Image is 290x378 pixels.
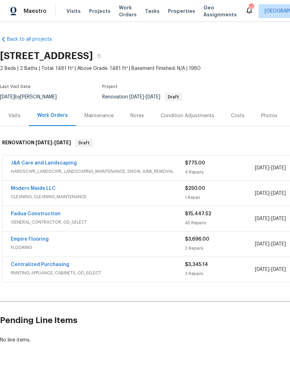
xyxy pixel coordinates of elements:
[11,193,185,200] span: CLEANING, CLEANING_MAINTENANCE
[255,266,286,273] span: -
[24,8,47,15] span: Maestro
[11,219,185,226] span: GENERAL_CONTRACTOR, OD_SELECT
[271,191,286,196] span: [DATE]
[37,112,68,119] div: Work Orders
[11,211,61,216] a: Padua Construction
[11,270,185,276] span: PAINTING, APPLIANCE, CABINETS, OD_SELECT
[185,186,205,191] span: $250.00
[102,85,118,89] span: Project
[255,166,269,170] span: [DATE]
[130,112,144,119] div: Notes
[84,112,114,119] div: Maintenance
[11,244,185,251] span: FLOORING
[129,95,160,99] span: -
[35,140,52,145] span: [DATE]
[255,164,286,171] span: -
[255,267,269,272] span: [DATE]
[203,4,237,18] span: Geo Assignments
[165,95,182,99] span: Draft
[255,190,286,197] span: -
[119,4,137,18] span: Work Orders
[54,140,71,145] span: [DATE]
[185,169,255,176] div: 4 Repairs
[76,139,92,146] span: Draft
[185,161,205,166] span: $775.00
[185,211,211,216] span: $15,447.52
[11,161,77,166] a: J&A Care and Landscaping
[249,4,253,11] div: 52
[255,191,269,196] span: [DATE]
[145,9,160,14] span: Tasks
[271,216,286,221] span: [DATE]
[231,112,244,119] div: Costs
[2,139,71,147] h6: RENOVATION
[271,267,286,272] span: [DATE]
[185,237,209,242] span: $3,696.00
[93,50,105,62] button: Copy Address
[271,166,286,170] span: [DATE]
[255,216,269,221] span: [DATE]
[102,95,183,99] span: Renovation
[146,95,160,99] span: [DATE]
[185,219,255,226] div: 45 Repairs
[185,270,255,277] div: 3 Repairs
[11,237,49,242] a: Empire Flooring
[271,242,286,247] span: [DATE]
[255,215,286,222] span: -
[66,8,81,15] span: Visits
[261,112,277,119] div: Photos
[11,262,69,267] a: Centralized Purchasing
[255,242,269,247] span: [DATE]
[168,8,195,15] span: Properties
[11,168,185,175] span: HARDSCAPE_LANDSCAPE, LANDSCAPING_MAINTENANCE, SNOW, JUNK_REMOVAL
[11,186,56,191] a: Modern Maids LLC
[185,262,208,267] span: $3,345.14
[255,241,286,248] span: -
[35,140,71,145] span: -
[161,112,214,119] div: Condition Adjustments
[129,95,144,99] span: [DATE]
[185,245,255,252] div: 2 Repairs
[89,8,111,15] span: Projects
[8,112,21,119] div: Visits
[185,194,255,201] div: 1 Repair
